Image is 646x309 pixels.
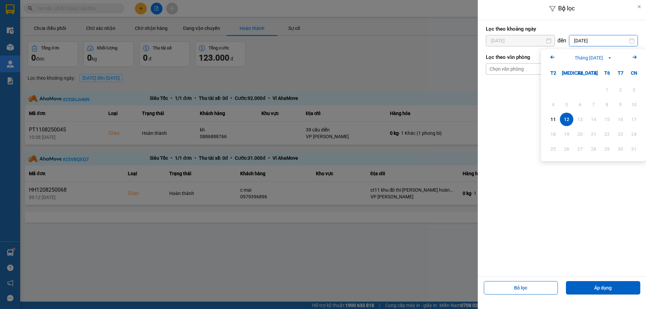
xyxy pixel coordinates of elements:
div: Not available. Thứ Năm, tháng 08 7 2025. [587,98,600,111]
div: Not available. Chủ Nhật, tháng 08 17 2025. [627,113,641,126]
div: 14 [589,115,598,123]
span: Bộ lọc [558,5,575,12]
div: 17 [629,115,639,123]
div: Not available. Thứ Sáu, tháng 08 1 2025. [600,83,614,96]
div: T5 [587,66,600,80]
div: 25 [548,145,558,153]
div: T2 [546,66,560,80]
div: 22 [602,130,612,138]
input: Select a date. [486,35,554,46]
div: 21 [589,130,598,138]
div: Selected. Thứ Ba, tháng 08 12 2025. It's available. [560,113,573,126]
div: Calendar. [541,49,646,161]
div: 24 [629,130,639,138]
div: Not available. Thứ Bảy, tháng 08 9 2025. [614,98,627,111]
div: Not available. Chủ Nhật, tháng 08 31 2025. [627,142,641,156]
div: 30 [616,145,625,153]
div: 29 [602,145,612,153]
div: Not available. Thứ Hai, tháng 08 25 2025. [546,142,560,156]
div: Not available. Thứ Bảy, tháng 08 16 2025. [614,113,627,126]
div: CN [627,66,641,80]
div: 23 [616,130,625,138]
div: Not available. Thứ Sáu, tháng 08 22 2025. [600,127,614,141]
div: T4 [573,66,587,80]
div: 6 [575,101,585,109]
div: 13 [575,115,585,123]
div: Not available. Thứ Ba, tháng 08 5 2025. [560,98,573,111]
div: Chọn văn phòng [490,66,524,72]
div: 16 [616,115,625,123]
div: Not available. Thứ Hai, tháng 08 18 2025. [546,127,560,141]
div: [MEDICAL_DATA] [560,66,573,80]
div: 4 [548,101,558,109]
div: 15 [602,115,612,123]
div: Not available. Thứ Ba, tháng 08 19 2025. [560,127,573,141]
div: 9 [616,101,625,109]
button: Next month. [631,53,639,62]
div: 8 [602,101,612,109]
div: 5 [562,101,571,109]
div: Not available. Thứ Sáu, tháng 08 29 2025. [600,142,614,156]
button: Áp dụng [566,281,640,295]
div: Not available. Chủ Nhật, tháng 08 3 2025. [627,83,641,96]
div: Not available. Thứ Năm, tháng 08 21 2025. [587,127,600,141]
label: Lọc theo văn phòng [486,54,638,61]
div: đến [555,37,569,44]
div: 31 [629,145,639,153]
button: Previous month. [548,53,557,62]
div: 19 [562,130,571,138]
div: Not available. Thứ Hai, tháng 08 4 2025. [546,98,560,111]
div: Not available. Thứ Sáu, tháng 08 15 2025. [600,113,614,126]
div: 27 [575,145,585,153]
div: Not available. Thứ Ba, tháng 08 26 2025. [560,142,573,156]
div: Not available. Thứ Năm, tháng 08 28 2025. [587,142,600,156]
div: 7 [589,101,598,109]
div: 12 [562,115,571,123]
div: Not available. Thứ Tư, tháng 08 20 2025. [573,127,587,141]
div: Not available. Thứ Bảy, tháng 08 2 2025. [614,83,627,96]
div: 11 [548,115,558,123]
div: 10 [629,101,639,109]
div: Not available. Thứ Bảy, tháng 08 30 2025. [614,142,627,156]
svg: Arrow Right [631,53,639,61]
div: Not available. Thứ Tư, tháng 08 27 2025. [573,142,587,156]
div: Not available. Chủ Nhật, tháng 08 10 2025. [627,98,641,111]
div: Not available. Thứ Bảy, tháng 08 23 2025. [614,127,627,141]
div: Not available. Thứ Tư, tháng 08 13 2025. [573,113,587,126]
label: Lọc theo khoảng ngày [486,26,638,32]
div: 20 [575,130,585,138]
div: 28 [589,145,598,153]
div: Not available. Thứ Tư, tháng 08 6 2025. [573,98,587,111]
div: Choose Thứ Hai, tháng 08 11 2025. It's available. [546,113,560,126]
button: Tháng [DATE] [573,54,614,62]
div: Not available. Chủ Nhật, tháng 08 24 2025. [627,127,641,141]
div: 3 [629,86,639,94]
svg: Arrow Left [548,53,557,61]
div: Not available. Thứ Sáu, tháng 08 8 2025. [600,98,614,111]
div: 2 [616,86,625,94]
div: T6 [600,66,614,80]
div: 18 [548,130,558,138]
div: T7 [614,66,627,80]
div: 26 [562,145,571,153]
input: Select a date. [569,35,638,46]
div: 1 [602,86,612,94]
button: Bỏ lọc [484,281,558,295]
div: Not available. Thứ Năm, tháng 08 14 2025. [587,113,600,126]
